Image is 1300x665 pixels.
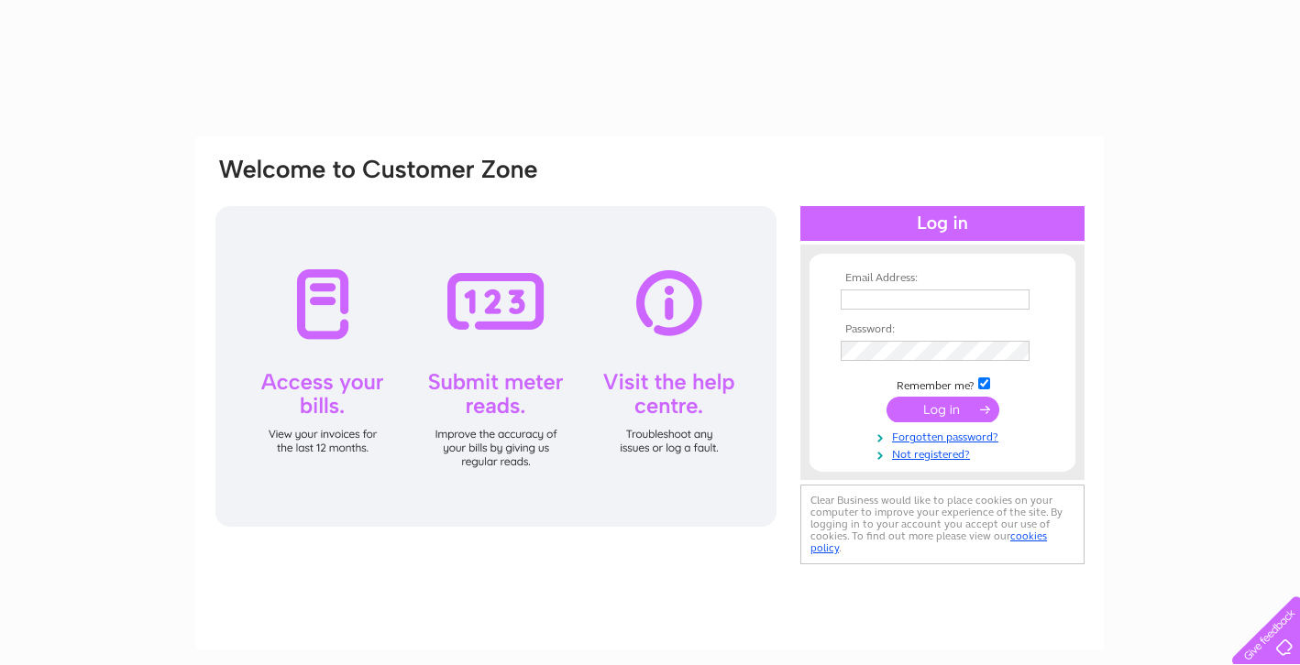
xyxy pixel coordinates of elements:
th: Password: [836,323,1049,336]
div: Clear Business would like to place cookies on your computer to improve your experience of the sit... [800,485,1085,564]
a: cookies policy [810,529,1047,554]
th: Email Address: [836,272,1049,285]
a: Not registered? [841,444,1049,462]
input: Submit [887,397,999,422]
a: Forgotten password? [841,427,1049,444]
td: Remember me? [836,375,1049,393]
